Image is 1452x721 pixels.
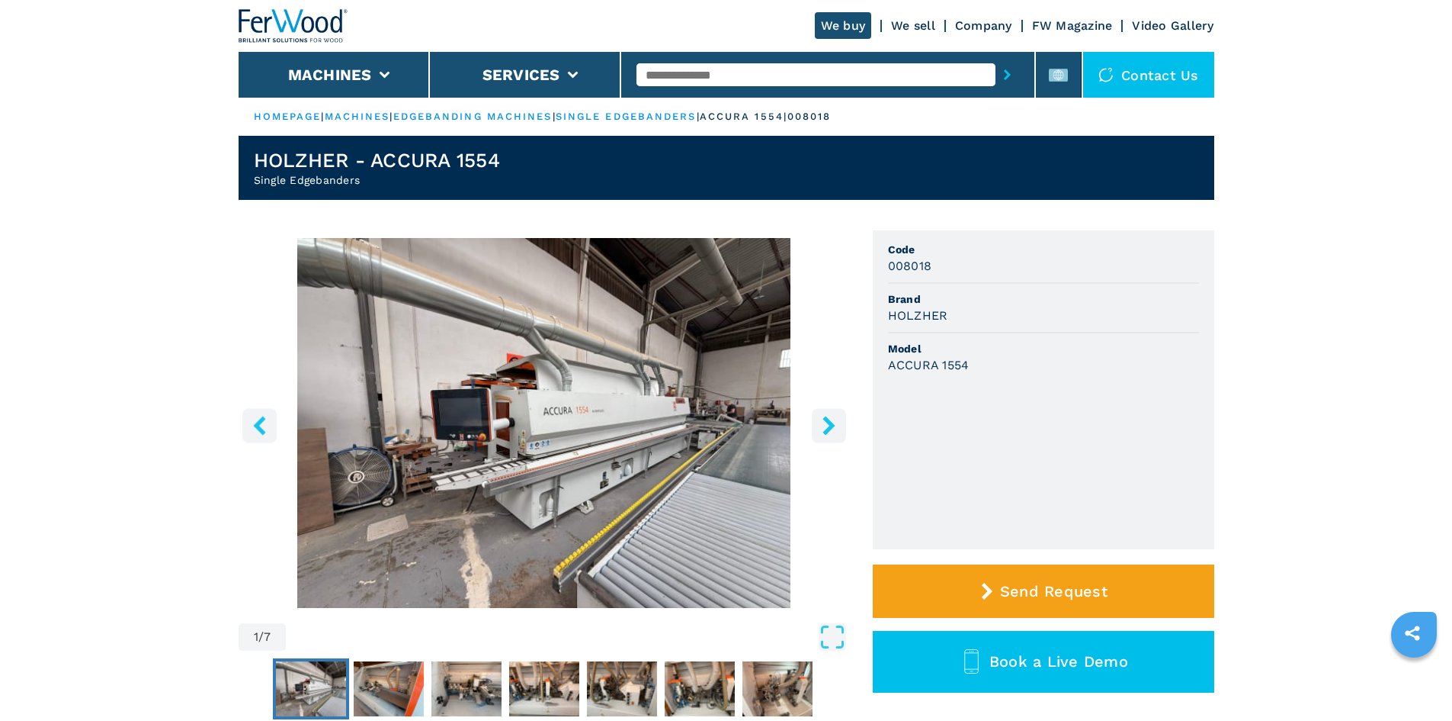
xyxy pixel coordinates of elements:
[700,110,787,124] p: accura 1554 |
[273,658,349,719] button: Go to Slide 1
[888,291,1199,307] span: Brand
[428,658,505,719] button: Go to Slide 3
[506,658,582,719] button: Go to Slide 4
[321,111,324,122] span: |
[873,565,1214,618] button: Send Request
[587,661,657,716] img: 1d8d536036f3fa974c1e8cd164782c29
[888,242,1199,257] span: Code
[1387,652,1441,710] iframe: Chat
[276,661,346,716] img: 61589fa47bb496ed0e144bc88b769f62
[1098,67,1114,82] img: Contact us
[891,18,935,33] a: We sell
[239,658,850,719] nav: Thumbnail Navigation
[239,9,348,43] img: Ferwood
[1032,18,1113,33] a: FW Magazine
[995,57,1019,92] button: submit-button
[393,111,553,122] a: edgebanding machines
[584,658,660,719] button: Go to Slide 5
[1132,18,1213,33] a: Video Gallery
[389,111,393,122] span: |
[888,341,1199,356] span: Model
[665,661,735,716] img: 24badd0d4f392327ee087006bc25ee2a
[553,111,556,122] span: |
[509,661,579,716] img: 01fccd6a08417066f9032f3c4e40c587
[254,111,322,122] a: HOMEPAGE
[242,408,277,443] button: left-button
[239,238,850,608] div: Go to Slide 1
[254,172,500,188] h2: Single Edgebanders
[1393,614,1431,652] a: sharethis
[482,66,560,84] button: Services
[556,111,697,122] a: single edgebanders
[354,661,424,716] img: d866177e16d187568bd68346f3b8a29d
[254,148,500,172] h1: HOLZHER - ACCURA 1554
[888,307,948,324] h3: HOLZHER
[989,652,1128,671] span: Book a Live Demo
[815,12,872,39] a: We buy
[325,111,390,122] a: machines
[787,110,832,124] p: 008018
[742,661,813,716] img: dd96e608b705ee075c0ddff63cca0931
[290,623,845,651] button: Open Fullscreen
[288,66,372,84] button: Machines
[662,658,738,719] button: Go to Slide 6
[873,631,1214,693] button: Book a Live Demo
[258,631,264,643] span: /
[1000,582,1107,600] span: Send Request
[812,408,846,443] button: right-button
[1083,52,1214,98] div: Contact us
[888,356,970,374] h3: ACCURA 1554
[888,257,932,275] h3: 008018
[239,238,850,608] img: Single Edgebanders HOLZHER ACCURA 1554
[351,658,427,719] button: Go to Slide 2
[431,661,502,716] img: 373c968f7e43771d052f0db25ba33c0d
[955,18,1012,33] a: Company
[697,111,700,122] span: |
[264,631,271,643] span: 7
[739,658,816,719] button: Go to Slide 7
[254,631,258,643] span: 1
